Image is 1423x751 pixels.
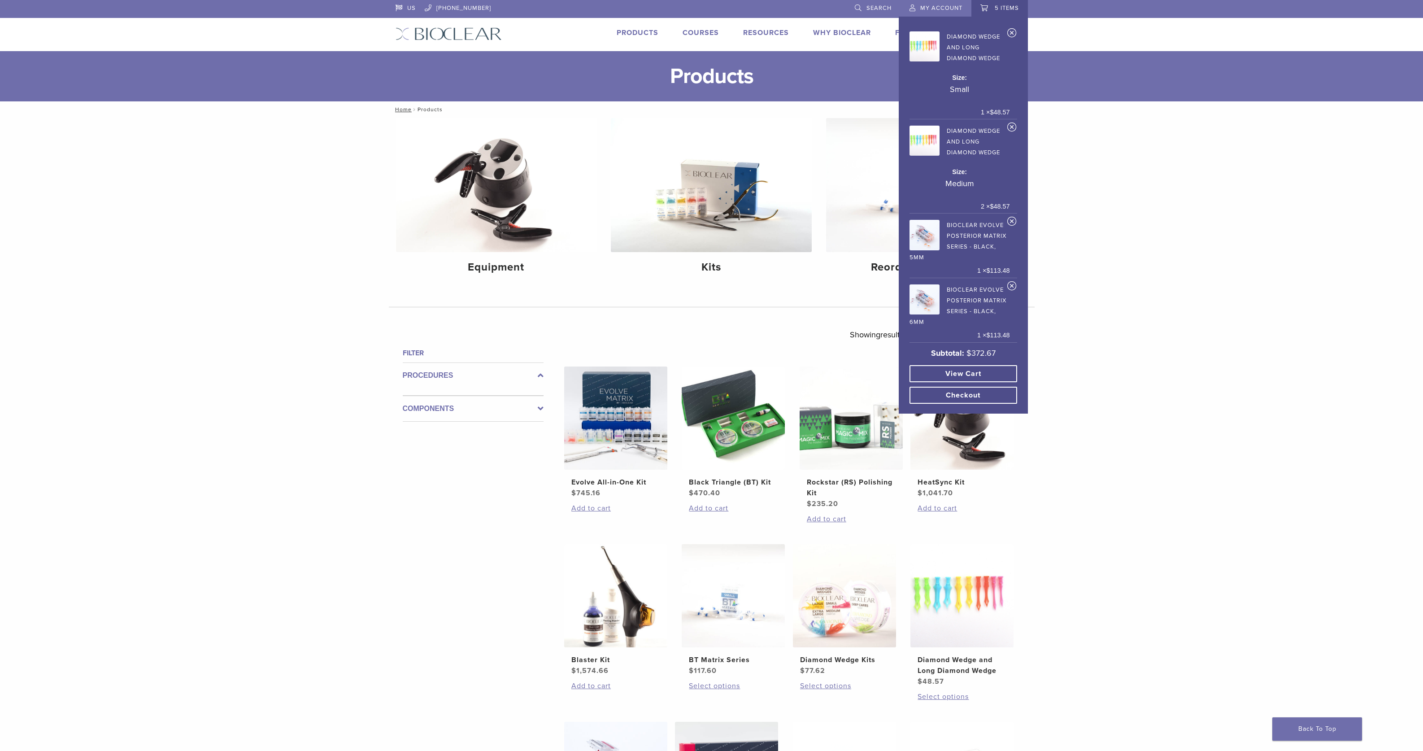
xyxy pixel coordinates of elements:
span: 5 items [995,4,1019,12]
a: Select options for “Diamond Wedge and Long Diamond Wedge” [918,691,1006,702]
h2: Diamond Wedge Kits [800,655,889,665]
span: 1 × [977,331,1010,341]
h2: Rockstar (RS) Polishing Kit [807,477,896,498]
a: BT Matrix SeriesBT Matrix Series $117.60 [681,544,786,676]
p: Showing results [850,325,903,344]
nav: Products [389,101,1035,118]
img: Bioclear [396,27,502,40]
img: Diamond Wedge and Long Diamond Wedge [910,126,940,156]
a: Add to cart: “Evolve All-in-One Kit” [571,503,660,514]
span: $ [990,203,993,210]
bdi: 48.57 [990,203,1010,210]
dt: Size: [910,73,1010,83]
h4: Kits [618,259,805,275]
a: View cart [910,365,1017,382]
bdi: 117.60 [689,666,717,675]
bdi: 48.57 [990,109,1010,116]
strong: Subtotal: [931,348,964,358]
a: Select options for “BT Matrix Series” [689,681,778,691]
a: Rockstar (RS) Polishing KitRockstar (RS) Polishing Kit $235.20 [799,367,904,509]
img: Diamond Wedge and Long Diamond Wedge [910,544,1014,647]
span: / [412,107,418,112]
a: Home [392,106,412,113]
a: Diamond Wedge and Long Diamond Wedge [910,29,1010,64]
a: Add to cart: “Blaster Kit” [571,681,660,691]
bdi: 235.20 [807,499,838,508]
a: Reorder Components [826,118,1027,281]
span: $ [918,677,923,686]
span: $ [918,489,923,498]
h4: Equipment [403,259,590,275]
label: Components [403,403,544,414]
span: $ [689,489,694,498]
h2: HeatSync Kit [918,477,1006,488]
span: My Account [920,4,962,12]
a: Products [617,28,658,37]
span: $ [807,499,812,508]
a: Find A Doctor [895,28,955,37]
span: $ [689,666,694,675]
a: Add to cart: “HeatSync Kit” [918,503,1006,514]
span: $ [571,489,576,498]
a: Back To Top [1272,717,1362,741]
a: Remove Diamond Wedge and Long Diamond Wedge from cart [1007,28,1017,41]
a: Diamond Wedge and Long Diamond Wedge [910,123,1010,158]
p: Small [910,83,1010,96]
a: Add to cart: “Black Triangle (BT) Kit” [689,503,778,514]
span: $ [800,666,805,675]
h4: Filter [403,348,544,358]
a: Bioclear Evolve Posterior Matrix Series - Black, 6mm [910,282,1010,327]
a: Blaster KitBlaster Kit $1,574.66 [564,544,668,676]
h2: BT Matrix Series [689,655,778,665]
a: Black Triangle (BT) KitBlack Triangle (BT) Kit $470.40 [681,367,786,498]
img: Reorder Components [826,118,1027,252]
img: Rockstar (RS) Polishing Kit [800,367,903,470]
a: Evolve All-in-One KitEvolve All-in-One Kit $745.16 [564,367,668,498]
img: Bioclear Evolve Posterior Matrix Series - Black, 6mm [910,284,940,314]
bdi: 470.40 [689,489,720,498]
span: $ [986,267,990,274]
span: $ [571,666,576,675]
bdi: 372.67 [966,348,996,358]
bdi: 113.48 [986,332,1010,339]
img: Equipment [396,118,597,252]
a: Select options for “Diamond Wedge Kits” [800,681,889,691]
bdi: 745.16 [571,489,601,498]
span: 2 × [981,202,1010,212]
a: Equipment [396,118,597,281]
a: Add to cart: “Rockstar (RS) Polishing Kit” [807,514,896,524]
bdi: 1,041.70 [918,489,953,498]
img: Bioclear Evolve Posterior Matrix Series - Black, 5mm [910,220,940,250]
img: HeatSync Kit [910,367,1014,470]
span: $ [966,348,971,358]
h2: Black Triangle (BT) Kit [689,477,778,488]
a: Remove Bioclear Evolve Posterior Matrix Series - Black, 6mm from cart [1007,281,1017,294]
span: 1 × [981,108,1010,118]
a: Checkout [910,387,1017,404]
h2: Blaster Kit [571,655,660,665]
a: Diamond Wedge KitsDiamond Wedge Kits $77.62 [792,544,897,676]
img: BT Matrix Series [682,544,785,647]
dt: Size: [910,167,1010,177]
a: Resources [743,28,789,37]
img: Evolve All-in-One Kit [564,367,667,470]
p: Medium [910,177,1010,190]
img: Kits [611,118,812,252]
bdi: 1,574.66 [571,666,609,675]
a: Why Bioclear [813,28,871,37]
a: Diamond Wedge and Long Diamond WedgeDiamond Wedge and Long Diamond Wedge $48.57 [910,544,1014,687]
bdi: 113.48 [986,267,1010,274]
bdi: 77.62 [800,666,825,675]
span: $ [990,109,993,116]
a: HeatSync KitHeatSync Kit $1,041.70 [910,367,1014,498]
img: Diamond Wedge and Long Diamond Wedge [910,31,940,61]
span: Search [866,4,892,12]
h4: Reorder Components [833,259,1020,275]
span: 1 × [977,266,1010,276]
a: Kits [611,118,812,281]
img: Black Triangle (BT) Kit [682,367,785,470]
a: Remove Diamond Wedge and Long Diamond Wedge from cart [1007,122,1017,135]
bdi: 48.57 [918,677,944,686]
a: Courses [683,28,719,37]
span: $ [986,332,990,339]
